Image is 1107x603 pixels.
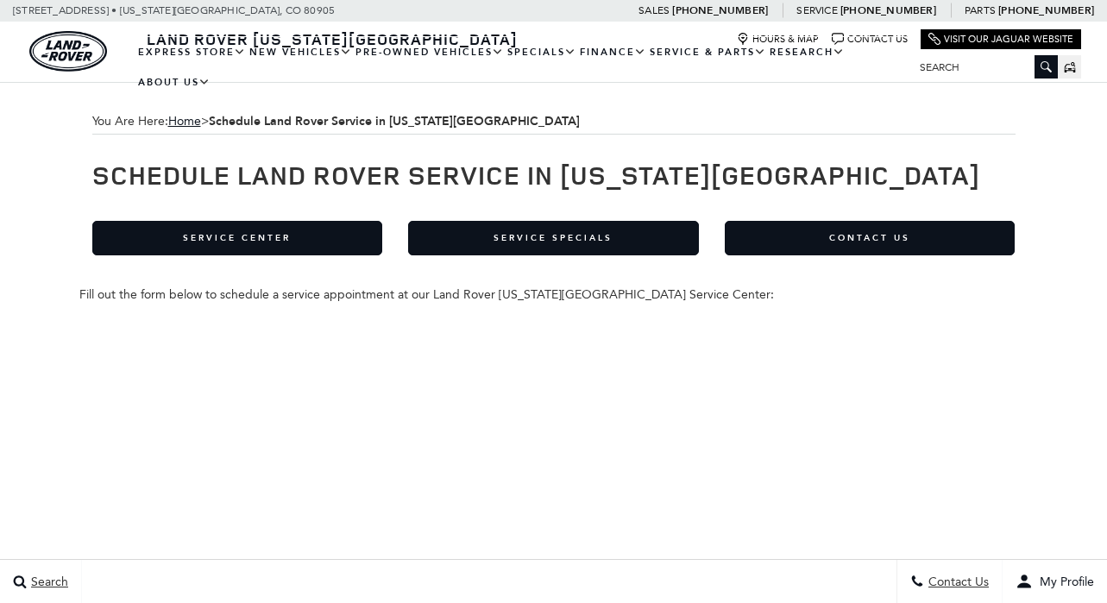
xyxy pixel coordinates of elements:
[92,221,383,255] a: Service Center
[209,113,580,129] strong: Schedule Land Rover Service in [US_STATE][GEOGRAPHIC_DATA]
[29,31,107,72] a: land-rover
[672,3,768,17] a: [PHONE_NUMBER]
[1003,560,1107,603] button: user-profile-menu
[27,575,68,589] span: Search
[13,4,335,16] a: [STREET_ADDRESS] • [US_STATE][GEOGRAPHIC_DATA], CO 80905
[965,4,996,16] span: Parts
[147,28,518,49] span: Land Rover [US_STATE][GEOGRAPHIC_DATA]
[840,3,936,17] a: [PHONE_NUMBER]
[92,109,1016,135] div: Breadcrumbs
[136,37,907,97] nav: Main Navigation
[638,4,670,16] span: Sales
[136,67,212,97] a: About Us
[796,4,837,16] span: Service
[907,57,1058,78] input: Search
[648,37,768,67] a: Service & Parts
[136,37,248,67] a: EXPRESS STORE
[168,114,201,129] a: Home
[928,33,1073,46] a: Visit Our Jaguar Website
[79,287,1028,302] div: Fill out the form below to schedule a service appointment at our Land Rover [US_STATE][GEOGRAPHIC...
[998,3,1094,17] a: [PHONE_NUMBER]
[29,31,107,72] img: Land Rover
[832,33,908,46] a: Contact Us
[92,109,1016,135] span: You Are Here:
[1033,575,1094,589] span: My Profile
[737,33,819,46] a: Hours & Map
[168,114,580,129] span: >
[248,37,354,67] a: New Vehicles
[92,160,1016,189] h1: Schedule Land Rover Service in [US_STATE][GEOGRAPHIC_DATA]
[354,37,506,67] a: Pre-Owned Vehicles
[725,221,1016,255] a: Contact Us
[768,37,846,67] a: Research
[924,575,989,589] span: Contact Us
[136,28,528,49] a: Land Rover [US_STATE][GEOGRAPHIC_DATA]
[578,37,648,67] a: Finance
[506,37,578,67] a: Specials
[408,221,699,255] a: Service Specials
